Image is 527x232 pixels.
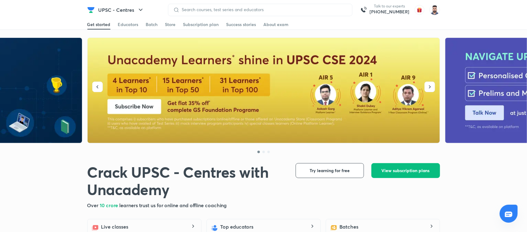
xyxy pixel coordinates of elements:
[119,202,227,208] span: learners trust us for online and offline coaching
[87,6,95,14] img: Company Logo
[310,167,350,174] span: Try learning for free
[357,4,370,16] img: call-us
[95,4,148,16] button: UPSC - Centres
[340,223,358,230] h5: Batches
[226,21,256,28] div: Success stories
[87,163,286,198] h1: Crack UPSC - Centres with Unacademy
[165,20,176,29] a: Store
[146,21,158,28] div: Batch
[429,5,440,15] img: Maharaj Singh
[87,21,111,28] div: Get started
[264,20,289,29] a: About exam
[183,21,219,28] div: Subscription plan
[100,202,119,208] span: 10 crore
[118,20,139,29] a: Educators
[296,163,364,178] button: Try learning for free
[118,21,139,28] div: Educators
[264,21,289,28] div: About exam
[370,4,410,9] p: Talk to our experts
[220,223,254,230] h5: Top educators
[226,20,256,29] a: Success stories
[382,167,430,174] span: View subscription plans
[146,20,158,29] a: Batch
[183,20,219,29] a: Subscription plan
[165,21,176,28] div: Store
[370,9,410,15] a: [PHONE_NUMBER]
[87,20,111,29] a: Get started
[87,202,100,208] span: Over
[101,223,128,230] h5: Live classes
[415,5,425,15] img: avatar
[371,163,440,178] button: View subscription plans
[179,7,347,12] input: Search courses, test series and educators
